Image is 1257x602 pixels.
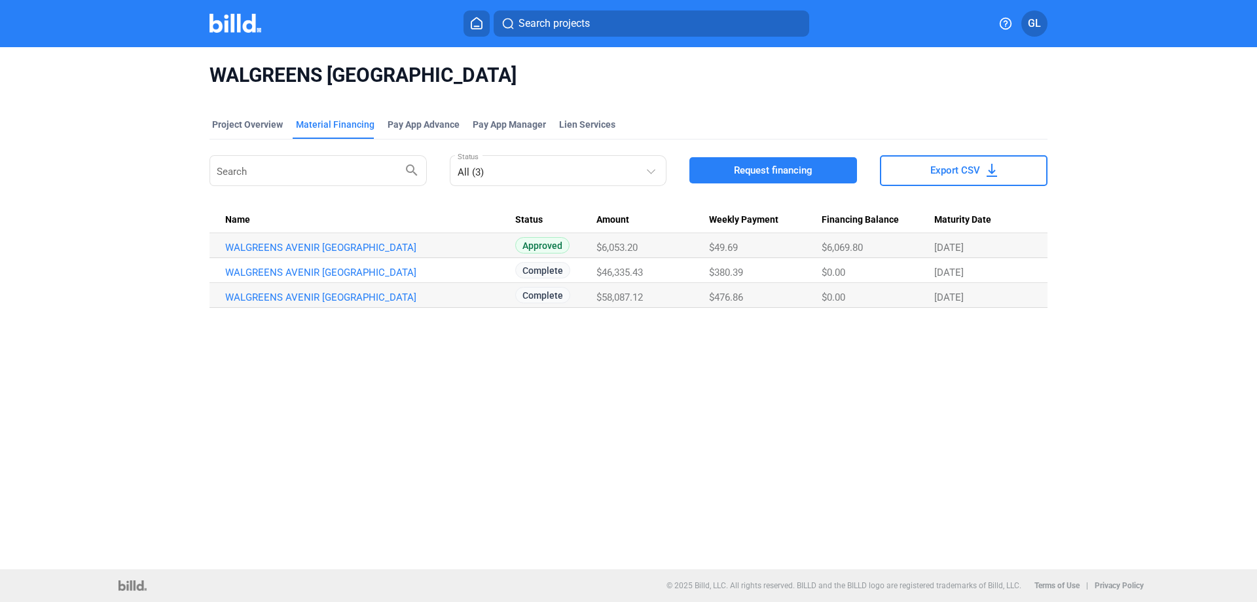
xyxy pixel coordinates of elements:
[404,162,420,178] mat-icon: search
[934,267,964,278] span: [DATE]
[225,267,515,278] a: WALGREENS AVENIR [GEOGRAPHIC_DATA]
[515,287,570,303] span: Complete
[709,242,738,254] span: $49.69
[1086,581,1088,590] p: |
[559,118,615,131] div: Lien Services
[225,214,250,226] span: Name
[822,292,845,303] span: $0.00
[212,118,283,131] div: Project Overview
[225,214,515,226] div: Name
[934,292,964,303] span: [DATE]
[689,157,857,183] button: Request financing
[494,10,809,37] button: Search projects
[934,242,964,254] span: [DATE]
[473,118,546,131] span: Pay App Manager
[596,267,643,278] span: $46,335.43
[515,214,597,226] div: Status
[934,214,1032,226] div: Maturity Date
[930,164,980,177] span: Export CSV
[515,262,570,278] span: Complete
[596,292,643,303] span: $58,087.12
[596,214,708,226] div: Amount
[118,580,147,591] img: logo
[596,242,638,254] span: $6,053.20
[515,214,543,226] span: Status
[822,214,899,226] span: Financing Balance
[709,292,743,303] span: $476.86
[934,214,991,226] span: Maturity Date
[1034,581,1080,590] b: Terms of Use
[1021,10,1047,37] button: GL
[1095,581,1144,590] b: Privacy Policy
[709,214,778,226] span: Weekly Payment
[209,63,1047,88] span: WALGREENS [GEOGRAPHIC_DATA]
[734,164,812,177] span: Request financing
[666,581,1021,590] p: © 2025 Billd, LLC. All rights reserved. BILLD and the BILLD logo are registered trademarks of Bil...
[822,267,845,278] span: $0.00
[709,214,822,226] div: Weekly Payment
[225,292,515,303] a: WALGREENS AVENIR [GEOGRAPHIC_DATA]
[458,166,484,178] mat-select-trigger: All (3)
[515,237,570,254] span: Approved
[388,118,460,131] div: Pay App Advance
[209,14,261,33] img: Billd Company Logo
[225,242,515,254] a: WALGREENS AVENIR [GEOGRAPHIC_DATA]
[709,267,743,278] span: $380.39
[296,118,374,131] div: Material Financing
[822,242,863,254] span: $6,069.80
[596,214,629,226] span: Amount
[822,214,934,226] div: Financing Balance
[880,155,1047,186] button: Export CSV
[1028,16,1041,31] span: GL
[519,16,590,31] span: Search projects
